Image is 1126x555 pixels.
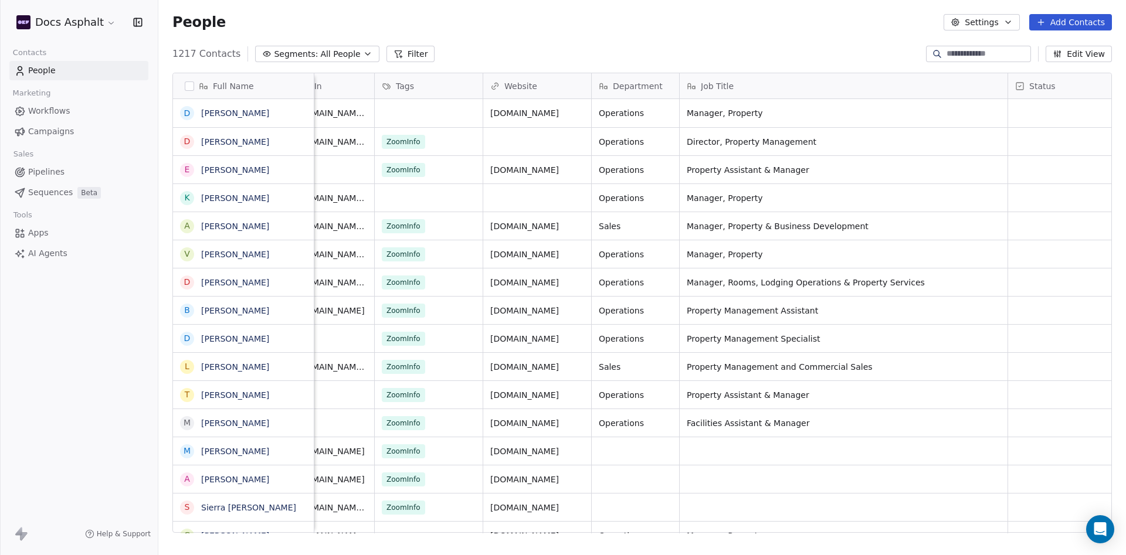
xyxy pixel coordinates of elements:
[382,332,425,346] span: ZoomInfo
[273,137,433,147] a: [URL][DOMAIN_NAME][PERSON_NAME]
[273,475,365,484] a: [URL][DOMAIN_NAME]
[599,530,672,542] span: Operations
[382,304,425,318] span: ZoomInfo
[687,136,1000,148] span: Director, Property Management
[490,108,559,118] a: [DOMAIN_NAME]
[184,445,191,457] div: M
[687,305,1000,316] span: Property Management Assistant
[382,360,425,374] span: ZoomInfo
[687,361,1000,373] span: Property Management and Commercial Sales
[687,277,1000,288] span: Manager, Rooms, Lodging Operations & Property Services
[213,80,254,92] span: Full Name
[28,105,70,117] span: Workflows
[28,227,49,239] span: Apps
[28,247,67,260] span: AI Agents
[273,250,433,259] a: [URL][DOMAIN_NAME][PERSON_NAME]
[201,306,269,315] a: [PERSON_NAME]
[490,165,559,175] a: [DOMAIN_NAME]
[490,278,559,287] a: [DOMAIN_NAME]
[490,531,559,540] a: [DOMAIN_NAME]
[273,108,433,118] a: [URL][DOMAIN_NAME][PERSON_NAME]
[201,165,269,175] a: [PERSON_NAME]
[184,107,191,120] div: D
[201,222,269,231] a: [PERSON_NAME]
[201,362,269,372] a: [PERSON_NAME]
[680,73,1008,98] div: Job Title
[504,80,537,92] span: Website
[701,80,734,92] span: Job Title
[28,166,65,178] span: Pipelines
[382,388,425,402] span: ZoomInfo
[490,250,559,259] a: [DOMAIN_NAME]
[613,80,663,92] span: Department
[201,503,296,512] a: Sierra [PERSON_NAME]
[382,135,425,149] span: ZoomInfo
[687,248,1000,260] span: Manager, Property
[184,332,191,345] div: D
[599,277,672,288] span: Operations
[273,503,433,512] a: [URL][DOMAIN_NAME][PERSON_NAME]
[687,389,1000,401] span: Property Assistant & Manager
[375,73,483,98] div: Tags
[35,15,104,30] span: Docs Asphalt
[490,362,559,372] a: [DOMAIN_NAME]
[9,223,148,243] a: Apps
[184,529,190,542] div: C
[382,444,425,458] span: ZoomInfo
[14,12,118,32] button: Docs Asphalt
[273,222,433,231] a: [URL][DOMAIN_NAME][PERSON_NAME]
[382,472,425,486] span: ZoomInfo
[8,206,37,224] span: Tools
[9,183,148,202] a: SequencesBeta
[599,361,672,373] span: Sales
[599,305,672,316] span: Operations
[687,333,1000,345] span: Property Management Specialist
[1086,515,1114,543] div: Open Intercom Messenger
[490,390,559,400] a: [DOMAIN_NAME]
[1008,73,1116,98] div: Status
[184,276,191,288] div: D
[185,360,189,373] div: L
[201,475,269,484] a: [PERSON_NAME]
[599,248,672,260] span: Operations
[9,61,148,80] a: People
[201,531,269,540] a: [PERSON_NAME]
[184,304,190,316] div: B
[382,500,425,515] span: ZoomInfo
[201,418,269,428] a: [PERSON_NAME]
[396,80,414,92] span: Tags
[687,107,1000,119] span: Manager, Property
[201,108,269,118] a: [PERSON_NAME]
[9,101,148,121] a: Workflows
[1029,14,1112,30] button: Add Contacts
[184,192,189,204] div: K
[273,306,365,315] a: [URL][DOMAIN_NAME]
[599,164,672,176] span: Operations
[28,64,56,77] span: People
[201,390,269,400] a: [PERSON_NAME]
[184,220,190,232] div: A
[185,389,190,401] div: T
[8,44,52,62] span: Contacts
[184,473,190,485] div: A
[592,73,679,98] div: Department
[273,531,433,540] a: [URL][DOMAIN_NAME][PERSON_NAME]
[185,501,190,513] div: S
[266,73,374,98] div: LinkedIn
[382,219,425,233] span: ZoomInfo
[185,164,190,176] div: E
[273,278,433,287] a: [URL][DOMAIN_NAME][PERSON_NAME]
[201,137,269,147] a: [PERSON_NAME]
[599,417,672,429] span: Operations
[8,145,39,163] span: Sales
[201,250,269,259] a: [PERSON_NAME]
[77,187,101,199] span: Beta
[273,193,433,203] a: [URL][DOMAIN_NAME][PERSON_NAME]
[184,248,190,260] div: V
[9,122,148,141] a: Campaigns
[687,417,1000,429] span: Facilities Assistant & Manager
[483,73,591,98] div: Website
[173,99,314,533] div: grid
[599,136,672,148] span: Operations
[85,529,151,539] a: Help & Support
